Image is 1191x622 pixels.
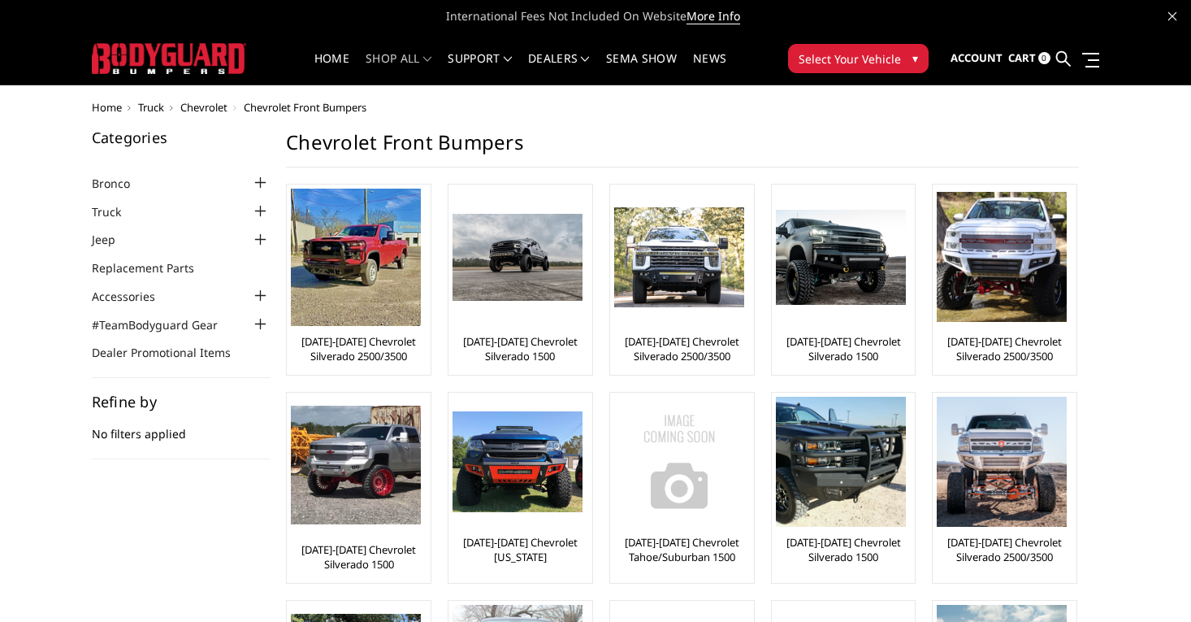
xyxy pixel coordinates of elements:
a: Home [314,53,349,85]
a: shop all [366,53,431,85]
a: [DATE]-[DATE] Chevrolet Silverado 1500 [453,334,588,363]
span: Account [951,50,1003,65]
div: No filters applied [92,394,271,459]
a: [DATE]-[DATE] Chevrolet Tahoe/Suburban 1500 [614,535,750,564]
a: News [693,53,726,85]
a: [DATE]-[DATE] Chevrolet Silverado 2500/3500 [291,334,427,363]
img: BODYGUARD BUMPERS [92,43,246,73]
h5: Categories [92,130,271,145]
a: More Info [686,8,740,24]
a: Truck [92,203,141,220]
img: No Image [614,397,744,527]
h1: Chevrolet Front Bumpers [286,130,1079,167]
a: Accessories [92,288,175,305]
a: Truck [138,100,164,115]
a: Bronco [92,175,150,192]
a: No Image [614,397,750,527]
a: [DATE]-[DATE] Chevrolet Silverado 1500 [776,334,912,363]
a: [DATE]-[DATE] Chevrolet Silverado 1500 [776,535,912,564]
a: Replacement Parts [92,259,214,276]
a: Cart 0 [1008,37,1050,80]
a: [DATE]-[DATE] Chevrolet Silverado 1500 [291,542,427,572]
a: [DATE]-[DATE] Chevrolet [US_STATE] [453,535,588,564]
a: #TeamBodyguard Gear [92,316,238,333]
a: Chevrolet [180,100,227,115]
a: Home [92,100,122,115]
a: [DATE]-[DATE] Chevrolet Silverado 2500/3500 [937,334,1072,363]
a: [DATE]-[DATE] Chevrolet Silverado 2500/3500 [614,334,750,363]
span: Cart [1008,50,1036,65]
a: Dealer Promotional Items [92,344,251,361]
span: 0 [1038,52,1050,64]
span: Chevrolet Front Bumpers [244,100,366,115]
h5: Refine by [92,394,271,409]
a: SEMA Show [606,53,677,85]
a: Account [951,37,1003,80]
a: Jeep [92,231,136,248]
button: Select Your Vehicle [788,44,929,73]
a: [DATE]-[DATE] Chevrolet Silverado 2500/3500 [937,535,1072,564]
a: Dealers [528,53,590,85]
a: Support [448,53,512,85]
span: ▾ [912,50,918,67]
span: Select Your Vehicle [799,50,901,67]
